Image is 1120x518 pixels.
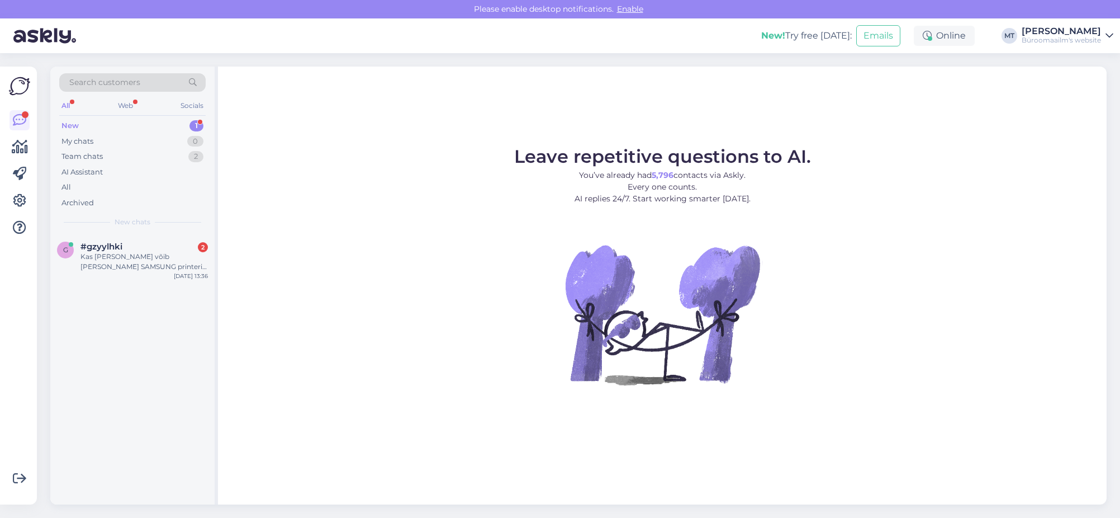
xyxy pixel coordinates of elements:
[61,120,79,131] div: New
[80,252,208,272] div: Kas [PERSON_NAME] võib [PERSON_NAME] SAMSUNG printerit diagnostikasse?
[9,76,30,97] img: Askly Logo
[61,182,71,193] div: All
[1002,28,1017,44] div: MT
[652,170,673,180] b: 5,796
[1022,36,1101,45] div: Büroomaailm's website
[80,242,122,252] span: #gzyylhki
[61,167,103,178] div: AI Assistant
[69,77,140,88] span: Search customers
[61,136,93,147] div: My chats
[198,242,208,252] div: 2
[189,120,203,131] div: 1
[178,98,206,113] div: Socials
[61,197,94,209] div: Archived
[187,136,203,147] div: 0
[63,246,68,254] span: g
[115,217,150,227] span: New chats
[562,214,763,415] img: No Chat active
[761,30,785,41] b: New!
[914,26,975,46] div: Online
[174,272,208,280] div: [DATE] 13:36
[761,29,852,43] div: Try free [DATE]:
[116,98,135,113] div: Web
[614,4,647,14] span: Enable
[514,145,811,167] span: Leave repetitive questions to AI.
[188,151,203,162] div: 2
[1022,27,1113,45] a: [PERSON_NAME]Büroomaailm's website
[1022,27,1101,36] div: [PERSON_NAME]
[61,151,103,162] div: Team chats
[856,25,900,46] button: Emails
[514,169,811,205] p: You’ve already had contacts via Askly. Every one counts. AI replies 24/7. Start working smarter [...
[59,98,72,113] div: All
